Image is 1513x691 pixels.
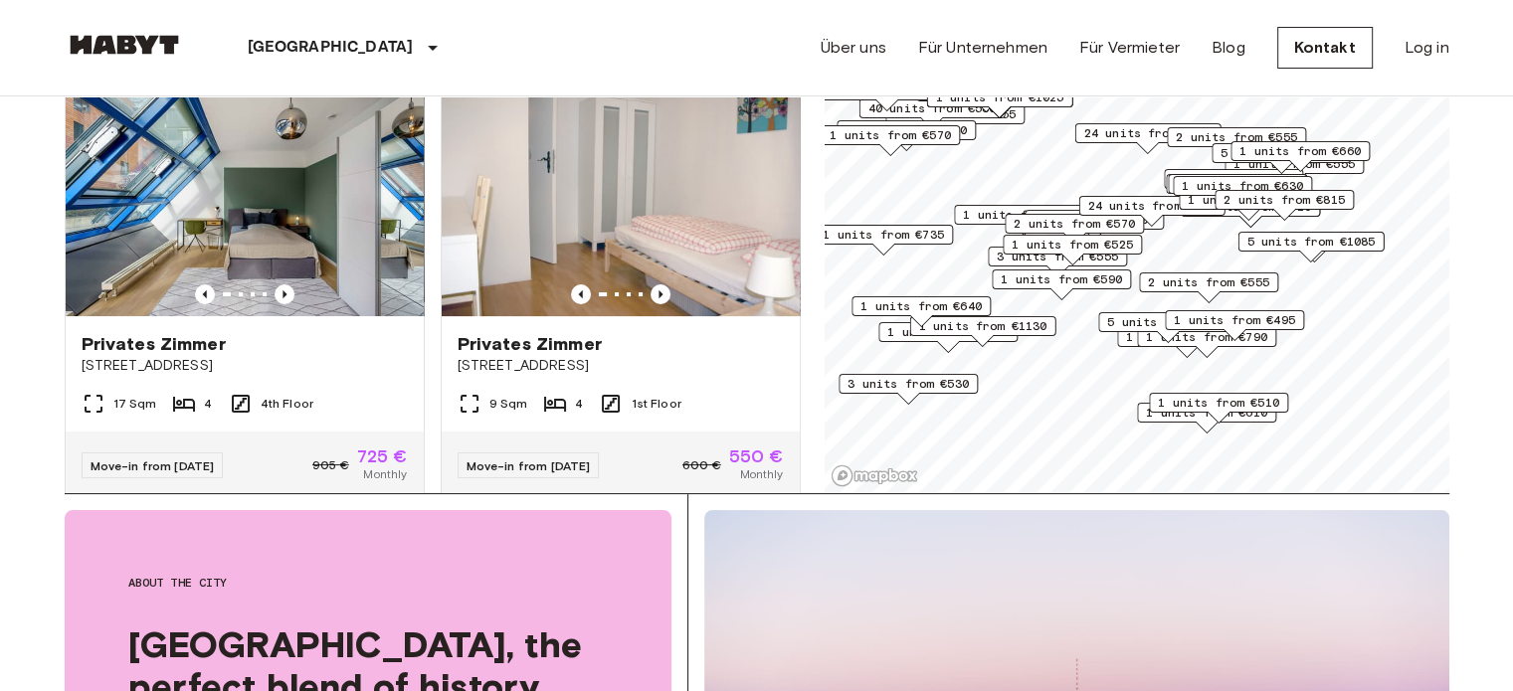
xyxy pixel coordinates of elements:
button: Previous image [651,284,670,304]
div: Map marker [1173,176,1312,207]
span: 1 units from €735 [823,226,944,244]
div: Map marker [851,296,991,327]
span: 24 units from €575 [1087,197,1216,215]
span: Privates Zimmer [82,332,226,356]
div: Map marker [1005,214,1144,245]
span: 1st Floor [631,395,680,413]
button: Previous image [275,284,294,304]
span: 2 units from €555 [1148,273,1269,291]
div: Map marker [1137,327,1276,358]
div: Map marker [821,125,960,156]
a: Für Vermieter [1079,36,1180,60]
span: 550 € [729,447,784,465]
span: 3 units from €555 [997,248,1118,265]
div: Map marker [1139,272,1278,303]
span: 905 € [312,456,349,474]
span: 1 units from €610 [1146,404,1267,422]
div: Map marker [954,205,1093,236]
span: 1 units from €630 [1182,177,1303,195]
span: 3 units from €530 [848,375,969,393]
span: About the city [128,574,608,592]
div: Map marker [1098,312,1237,343]
span: 1 units from €570 [830,126,951,144]
span: 1 units from €590 [1001,270,1122,288]
a: Log in [1405,36,1449,60]
span: 1 units from €725 [963,206,1084,224]
div: Map marker [1230,141,1370,172]
div: Map marker [814,225,953,256]
div: Map marker [839,374,978,405]
span: 5 units from €590 [1107,313,1229,331]
span: 600 € [682,456,721,474]
button: Previous image [195,284,215,304]
span: 1 units from €640 [1177,175,1298,193]
span: 5 units from €660 [1221,144,1342,162]
span: 5 units from €1085 [1246,233,1375,251]
span: 2 units from €570 [1014,215,1135,233]
div: Map marker [1003,235,1142,265]
span: 1 units from €570 [887,323,1009,341]
span: 1 units from €1025 [935,88,1063,106]
p: [GEOGRAPHIC_DATA] [248,36,414,60]
div: Map marker [837,120,976,151]
a: Blog [1212,36,1245,60]
span: 1 units from €660 [1239,142,1361,160]
div: Map marker [988,247,1127,277]
span: [STREET_ADDRESS] [82,356,408,376]
span: [STREET_ADDRESS] [458,356,784,376]
div: Map marker [1166,174,1305,205]
a: Kontakt [1277,27,1373,69]
a: Marketing picture of unit DE-01-010-002-01HFPrevious imagePrevious imagePrivates Zimmer[STREET_AD... [65,77,425,500]
div: Map marker [858,98,1005,129]
span: 2 units from €815 [1224,191,1345,209]
span: 4 units from €605 [1034,211,1155,229]
span: 24 units from €530 [1083,124,1212,142]
div: Map marker [1078,196,1225,227]
div: Map marker [1164,169,1303,200]
div: Map marker [1137,403,1276,433]
a: Für Unternehmen [918,36,1047,60]
span: 1 units from €640 [860,297,982,315]
span: 2 units from €645 [1173,170,1294,188]
span: Move-in from [DATE] [91,458,215,473]
div: Map marker [1212,143,1351,174]
div: Map marker [909,316,1055,347]
div: Map marker [1167,127,1306,158]
span: 1 units from €1130 [918,317,1046,335]
div: Map marker [926,87,1072,118]
span: 2 units from €555 [1176,128,1297,146]
div: Map marker [878,322,1018,353]
span: Monthly [739,465,783,483]
a: Marketing picture of unit DE-01-093-04MPrevious imagePrevious imagePrivates Zimmer[STREET_ADDRESS... [441,77,801,500]
span: 1 units from €495 [1174,311,1295,329]
div: Map marker [1074,123,1221,154]
span: 4th Floor [261,395,313,413]
span: 725 € [357,447,408,465]
span: 9 Sqm [489,395,528,413]
span: Move-in from [DATE] [467,458,591,473]
span: 4 [204,395,212,413]
div: Map marker [1215,190,1354,221]
a: Über uns [821,36,886,60]
div: Map marker [1237,232,1384,262]
div: Map marker [885,104,1025,135]
span: Monthly [363,465,407,483]
button: Previous image [571,284,591,304]
div: Map marker [1165,310,1304,341]
span: 17 Sqm [113,395,157,413]
img: Habyt [65,35,184,55]
span: Privates Zimmer [458,332,602,356]
span: 4 [575,395,583,413]
div: Map marker [1149,393,1288,424]
span: 1 units from €525 [1012,236,1133,254]
img: Marketing picture of unit DE-01-093-04M [442,78,800,316]
a: Mapbox logo [831,464,918,487]
div: Map marker [992,269,1131,300]
img: Marketing picture of unit DE-01-010-002-01HF [66,78,424,316]
div: Map marker [1025,210,1164,241]
span: 3 units from €690 [846,121,967,139]
div: Map marker [1168,174,1307,205]
span: 1 units from €510 [1158,394,1279,412]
